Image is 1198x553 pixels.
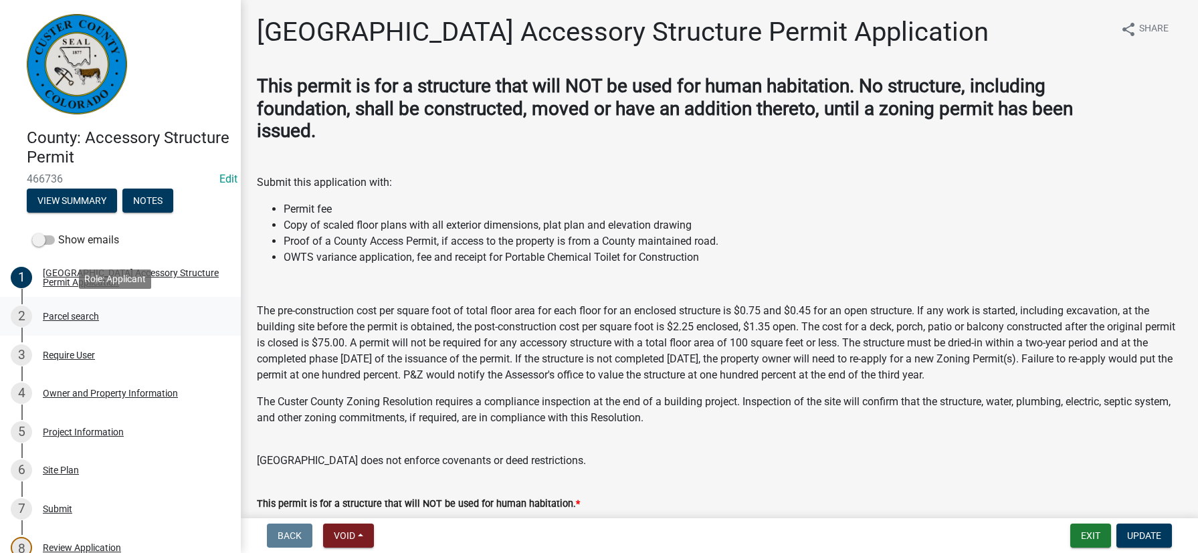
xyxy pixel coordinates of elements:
[267,524,312,548] button: Back
[27,173,214,185] span: 466736
[323,524,374,548] button: Void
[1110,16,1179,42] button: shareShare
[11,421,32,443] div: 5
[278,530,302,541] span: Back
[43,427,124,437] div: Project Information
[257,437,1182,469] p: [GEOGRAPHIC_DATA] does not enforce covenants or deed restrictions.
[43,312,99,321] div: Parcel search
[27,189,117,213] button: View Summary
[257,303,1182,383] p: The pre-construction cost per square foot of total floor area for each floor for an enclosed stru...
[27,128,230,167] h4: County: Accessory Structure Permit
[257,75,1045,97] strong: This permit is for a structure that will NOT be used for human habitation. No structure, including
[11,498,32,520] div: 7
[79,269,151,289] div: Role: Applicant
[273,512,607,528] label: I understand that this structure is NOT to be used for human habitation
[1139,21,1169,37] span: Share
[122,189,173,213] button: Notes
[122,196,173,207] wm-modal-confirm: Notes
[219,173,237,185] wm-modal-confirm: Edit Application Number
[284,217,1182,233] li: Copy of scaled floor plans with all exterior dimensions, plat plan and elevation drawing
[43,465,79,475] div: Site Plan
[284,233,1182,249] li: Proof of a County Access Permit, if access to the property is from a County maintained road.
[284,249,1182,265] li: OWTS variance application, fee and receipt for Portable Chemical Toilet for Construction
[219,173,237,185] a: Edit
[43,543,121,552] div: Review Application
[334,530,355,541] span: Void
[11,306,32,327] div: 2
[27,14,127,114] img: Custer County, Colorado
[257,394,1182,426] p: The Custer County Zoning Resolution requires a compliance inspection at the end of a building pro...
[11,344,32,366] div: 3
[32,232,119,248] label: Show emails
[43,268,219,287] div: [GEOGRAPHIC_DATA] Accessory Structure Permit Application
[1127,530,1161,541] span: Update
[1070,524,1111,548] button: Exit
[11,459,32,481] div: 6
[257,98,1073,120] strong: foundation, shall be constructed, moved or have an addition thereto, until a zoning permit has been
[257,16,989,48] h1: [GEOGRAPHIC_DATA] Accessory Structure Permit Application
[43,504,72,514] div: Submit
[257,120,316,142] strong: issued.
[1116,524,1172,548] button: Update
[11,267,32,288] div: 1
[257,500,580,509] label: This permit is for a structure that will NOT be used for human habitation.
[43,350,95,360] div: Require User
[1120,21,1136,37] i: share
[43,389,178,398] div: Owner and Property Information
[257,175,1182,191] p: Submit this application with:
[284,201,1182,217] li: Permit fee
[27,196,117,207] wm-modal-confirm: Summary
[11,382,32,404] div: 4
